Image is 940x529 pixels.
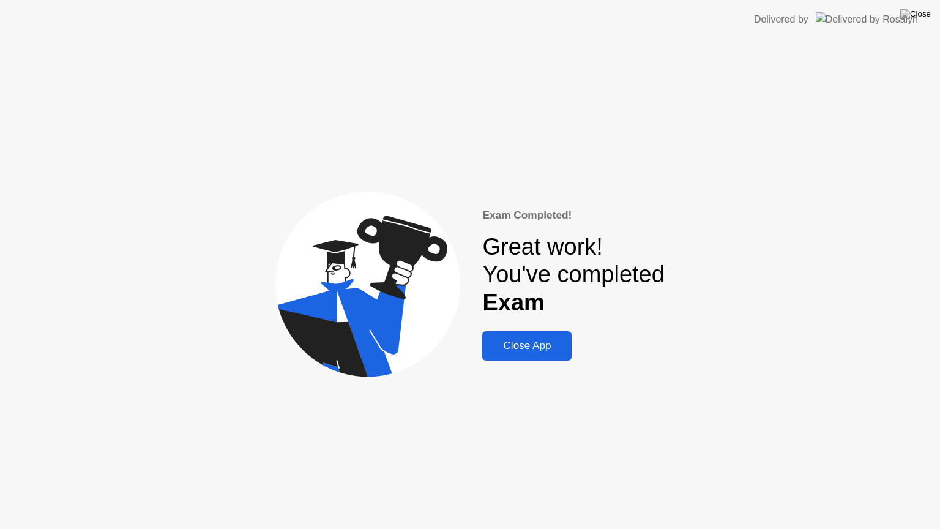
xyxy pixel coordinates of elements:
[900,9,931,19] img: Close
[482,290,544,315] b: Exam
[754,12,808,27] div: Delivered by
[482,233,664,317] div: Great work! You've completed
[482,208,664,223] div: Exam Completed!
[816,12,918,26] img: Delivered by Rosalyn
[482,331,572,361] button: Close App
[486,340,568,352] div: Close App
